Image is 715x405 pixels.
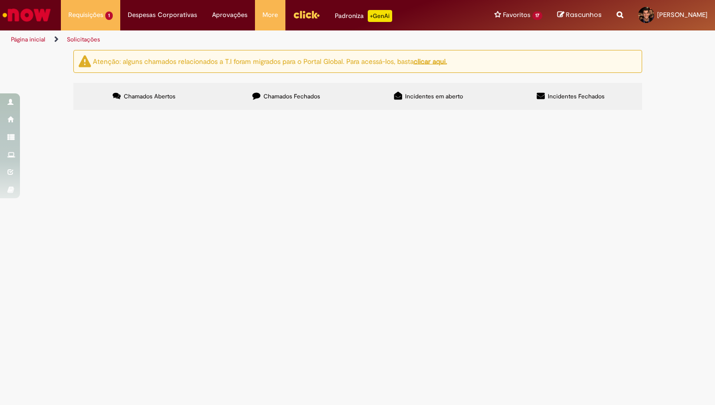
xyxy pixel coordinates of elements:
span: [PERSON_NAME] [657,10,708,19]
span: Chamados Abertos [124,92,176,100]
span: Rascunhos [566,10,602,19]
ul: Trilhas de página [7,30,469,49]
span: Favoritos [503,10,530,20]
span: Despesas Corporativas [128,10,197,20]
a: Rascunhos [557,10,602,20]
a: Página inicial [11,35,45,43]
a: Solicitações [67,35,100,43]
span: 17 [532,11,542,20]
ng-bind-html: Atenção: alguns chamados relacionados a T.I foram migrados para o Portal Global. Para acessá-los,... [93,56,447,65]
span: Chamados Fechados [263,92,320,100]
p: +GenAi [368,10,392,22]
span: Incidentes em aberto [405,92,463,100]
span: Incidentes Fechados [548,92,605,100]
div: Padroniza [335,10,392,22]
span: Requisições [68,10,103,20]
span: 1 [105,11,113,20]
span: Aprovações [212,10,247,20]
img: click_logo_yellow_360x200.png [293,7,320,22]
span: More [262,10,278,20]
img: ServiceNow [1,5,52,25]
a: clicar aqui. [414,56,447,65]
